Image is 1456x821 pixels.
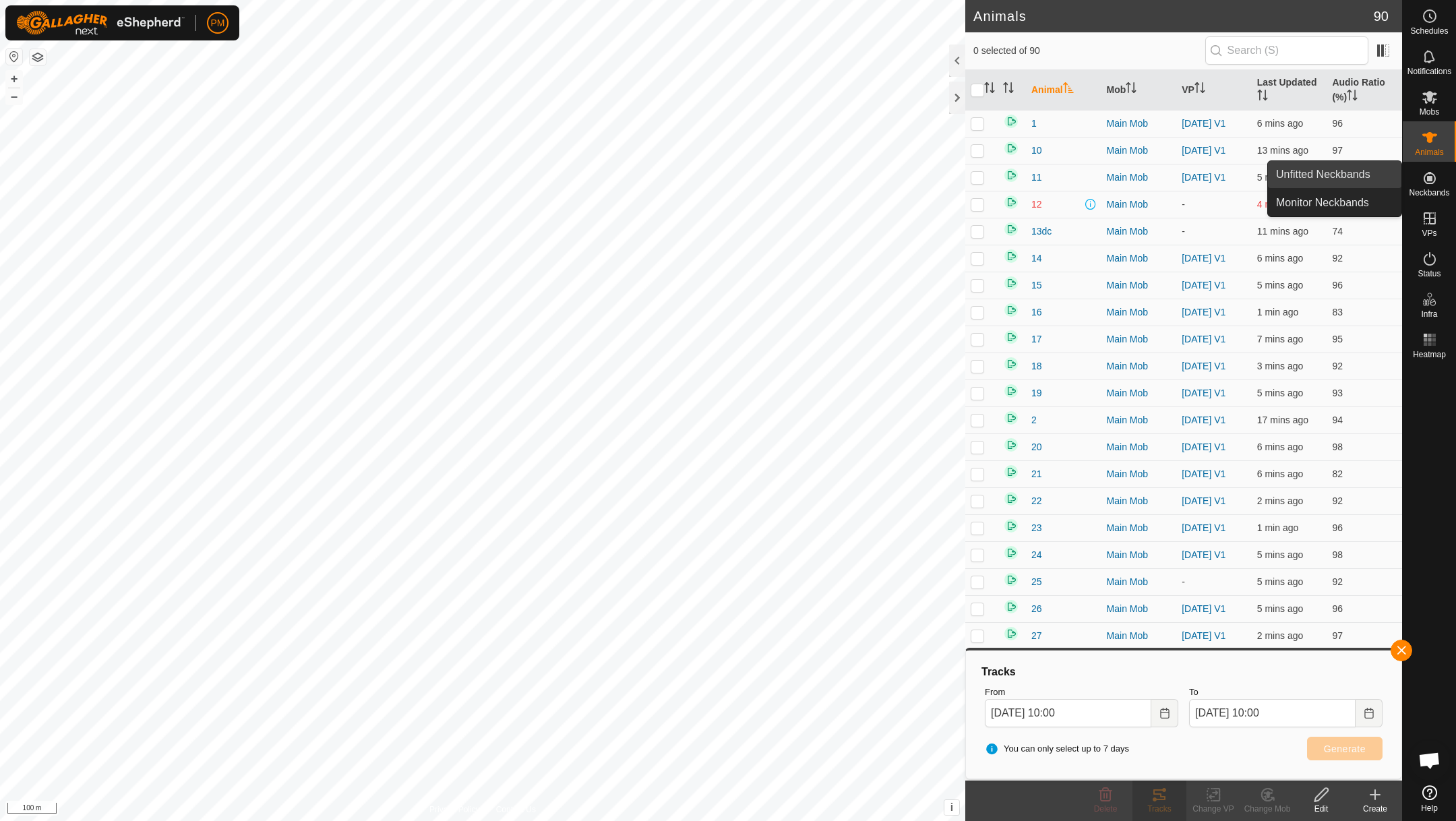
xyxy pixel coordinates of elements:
[1003,167,1019,183] img: returning on
[1101,70,1177,111] th: Mob
[1031,305,1042,320] span: 16
[1182,172,1225,183] a: [DATE] V1
[1107,548,1172,562] div: Main Mob
[1307,737,1383,760] button: Generate
[1332,522,1343,533] span: 96
[1257,442,1303,452] span: 14 Oct 2025, 9:55 am
[973,8,1374,24] h2: Animals
[1332,603,1343,614] span: 96
[1094,804,1118,814] span: Delete
[1182,280,1225,291] a: [DATE] V1
[1107,117,1172,131] div: Main Mob
[1324,743,1366,754] span: Generate
[1107,224,1172,239] div: Main Mob
[1257,361,1303,371] span: 14 Oct 2025, 9:57 am
[1003,302,1019,318] img: returning on
[1031,332,1042,346] span: 17
[1003,599,1019,615] img: returning on
[1257,307,1298,317] span: 14 Oct 2025, 10:00 am
[1276,166,1370,183] span: Unfitted Neckbands
[985,686,1178,699] label: From
[1003,329,1019,345] img: returning on
[1003,437,1019,453] img: returning on
[1107,521,1172,535] div: Main Mob
[1332,495,1343,506] span: 92
[1332,576,1343,587] span: 92
[1107,332,1172,346] div: Main Mob
[1031,197,1042,212] span: 12
[1003,248,1019,264] img: returning on
[1003,410,1019,426] img: returning on
[1107,144,1172,158] div: Main Mob
[1332,468,1343,479] span: 82
[1176,70,1252,111] th: VP
[429,803,480,816] a: Privacy Policy
[1151,699,1178,727] button: Choose Date
[1182,334,1225,344] a: [DATE] V1
[1031,467,1042,481] span: 21
[1031,251,1042,266] span: 14
[1409,740,1450,781] div: Open chat
[1332,118,1343,129] span: 96
[1003,113,1019,129] img: returning on
[1257,118,1303,129] span: 14 Oct 2025, 9:55 am
[1031,144,1042,158] span: 10
[944,800,959,815] button: i
[1257,603,1303,614] span: 14 Oct 2025, 9:55 am
[6,88,22,104] button: –
[1003,221,1019,237] img: returning on
[1107,305,1172,320] div: Main Mob
[1026,70,1101,111] th: Animal
[1003,572,1019,588] img: returning on
[1257,549,1303,560] span: 14 Oct 2025, 9:56 am
[1003,464,1019,480] img: returning on
[1107,575,1172,589] div: Main Mob
[1182,522,1225,533] a: [DATE] V1
[985,742,1129,756] span: You can only select up to 7 days
[1327,70,1402,111] th: Audio Ratio (%)
[1257,576,1303,587] span: 14 Oct 2025, 9:56 am
[1107,413,1172,427] div: Main Mob
[1356,699,1383,727] button: Choose Date
[1332,253,1343,264] span: 92
[1257,253,1303,264] span: 14 Oct 2025, 9:54 am
[1240,803,1294,815] div: Change Mob
[1348,803,1402,815] div: Create
[1347,92,1358,102] p-sorticon: Activate to sort
[1332,307,1343,317] span: 83
[1276,195,1369,211] span: Monitor Neckbands
[1421,804,1438,812] span: Help
[1182,307,1225,317] a: [DATE] V1
[1107,359,1172,373] div: Main Mob
[1107,197,1172,212] div: Main Mob
[1003,84,1014,95] p-sorticon: Activate to sort
[1031,413,1037,427] span: 2
[1003,383,1019,399] img: returning on
[1182,549,1225,560] a: [DATE] V1
[1031,575,1042,589] span: 25
[1257,388,1303,398] span: 14 Oct 2025, 9:56 am
[1031,602,1042,616] span: 26
[1420,108,1439,116] span: Mobs
[1257,468,1303,479] span: 14 Oct 2025, 9:55 am
[1257,172,1303,183] span: 14 Oct 2025, 9:56 am
[1268,161,1401,188] a: Unfitted Neckbands
[1031,224,1052,239] span: 13dc
[1182,630,1225,641] a: [DATE] V1
[950,801,953,813] span: i
[1332,442,1343,452] span: 98
[1409,189,1449,197] span: Neckbands
[1003,194,1019,210] img: returning on
[1418,270,1440,278] span: Status
[1107,386,1172,400] div: Main Mob
[1189,686,1383,699] label: To
[1031,548,1042,562] span: 24
[979,664,1388,680] div: Tracks
[1063,84,1074,95] p-sorticon: Activate to sort
[1003,518,1019,534] img: returning on
[1257,199,1296,210] span: 7 June 2025, 4:45 pm
[1194,84,1205,95] p-sorticon: Activate to sort
[1257,630,1303,641] span: 14 Oct 2025, 9:58 am
[1003,491,1019,507] img: returning on
[1257,280,1303,291] span: 14 Oct 2025, 9:56 am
